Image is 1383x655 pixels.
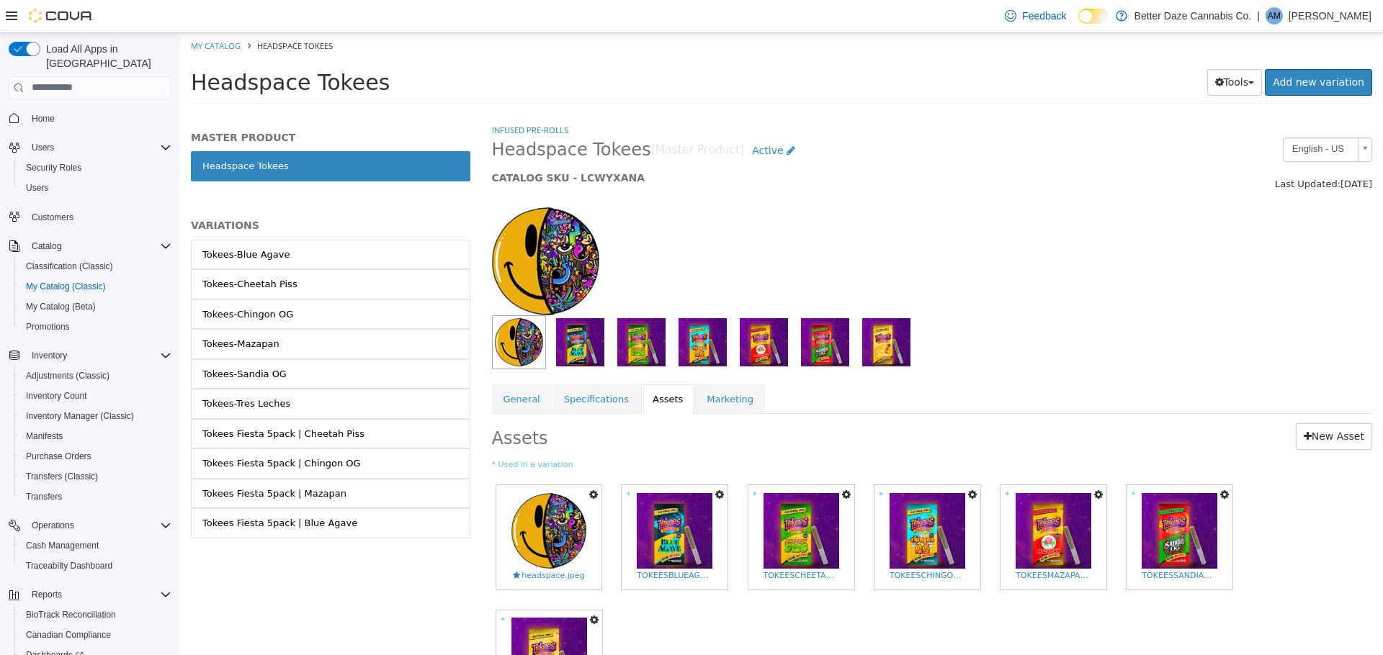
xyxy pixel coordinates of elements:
[22,453,166,468] div: Tokees Fiesta 5pack | Mazapan
[26,110,61,127] a: Home
[32,142,54,153] span: Users
[32,350,67,361] span: Inventory
[20,159,171,176] span: Security Roles
[1095,145,1160,156] span: Last Updated:
[1022,9,1066,23] span: Feedback
[20,468,171,485] span: Transfers (Classic)
[14,536,177,556] button: Cash Management
[316,452,421,556] a: headspace.jpegheadspace.jpeg
[26,410,134,422] span: Inventory Manager (Classic)
[11,98,290,111] h5: MASTER PRODUCT
[11,118,290,148] a: Headspace Tokees
[20,468,104,485] a: Transfers (Classic)
[372,351,460,381] a: Specifications
[26,560,112,572] span: Traceabilty Dashboard
[471,112,565,123] small: [Master Product]
[26,208,171,226] span: Customers
[583,460,659,536] img: TOKEESCHEETAHPISS.png
[26,139,171,156] span: Users
[22,394,184,408] div: Tokees Fiesta 5pack | Cheetah Piss
[32,589,62,600] span: Reports
[20,298,171,315] span: My Catalog (Beta)
[20,407,140,425] a: Inventory Manager (Classic)
[14,158,177,178] button: Security Roles
[710,460,785,536] img: TOKEESCHINGONOG.png
[20,626,117,643] a: Canadian Compliance
[20,387,171,405] span: Inventory Count
[26,347,73,364] button: Inventory
[20,159,87,176] a: Security Roles
[11,7,61,18] a: My Catalog
[20,448,97,465] a: Purchase Orders
[14,406,177,426] button: Inventory Manager (Classic)
[26,390,87,402] span: Inventory Count
[26,517,171,534] span: Operations
[836,537,911,549] span: TOKEESMAZAPAN.png
[26,430,63,442] span: Manifests
[3,515,177,536] button: Operations
[26,182,48,194] span: Users
[461,351,514,381] a: Assets
[583,537,659,549] span: TOKEESCHEETAHPISS.png
[77,7,153,18] span: Headspace Tokees
[1078,9,1109,24] input: Dark Mode
[32,113,55,125] span: Home
[26,586,171,603] span: Reports
[515,351,585,381] a: Marketing
[1116,390,1192,417] a: New Asset
[22,274,113,289] div: Tokees-Chingon OG
[22,214,109,229] div: Tokees-Blue Agave
[572,112,603,123] span: Active
[14,317,177,337] button: Promotions
[32,212,73,223] span: Customers
[836,460,911,536] img: TOKEESMAZAPAN.png
[3,345,177,366] button: Inventory
[820,452,926,556] a: TOKEESMAZAPAN.pngTOKEESMAZAPAN.png
[3,137,177,158] button: Users
[1266,7,1283,24] div: Andy Moreno
[20,258,119,275] a: Classification (Classic)
[3,207,177,227] button: Customers
[20,557,171,574] span: Traceabilty Dashboard
[20,606,122,623] a: BioTrack Reconciliation
[14,605,177,625] button: BioTrack Reconciliation
[312,91,388,102] a: Infused Pre-Rolls
[999,1,1072,30] a: Feedback
[20,367,171,384] span: Adjustments (Classic)
[26,238,171,255] span: Catalog
[442,452,547,556] a: TOKEESBLUEAGAVE_1.pngTOKEESBLUEAGAVE_1.png
[14,625,177,645] button: Canadian Compliance
[20,537,171,554] span: Cash Management
[331,460,406,536] img: headspace.jpeg
[14,426,177,446] button: Manifests
[14,556,177,576] button: Traceabilty Dashboard
[20,278,171,295] span: My Catalog (Classic)
[20,387,93,405] a: Inventory Count
[22,334,107,348] div: Tokees-Sandia OG
[710,537,785,549] span: TOKEESCHINGONOG.png
[1257,7,1260,24] p: |
[1103,104,1192,129] a: English - US
[946,452,1052,556] a: TOKEESSANDIAOG.pngTOKEESSANDIAOG.png
[20,179,54,196] a: Users
[26,451,91,462] span: Purchase Orders
[14,178,177,198] button: Users
[32,520,74,531] span: Operations
[1134,7,1252,24] p: Better Daze Cannabis Co.
[26,609,116,620] span: BioTrack Reconciliation
[26,347,171,364] span: Inventory
[22,244,117,258] div: Tokees-Cheetah Piss
[11,186,290,199] h5: VARIATIONS
[568,452,674,556] a: TOKEESCHEETAHPISS.pngTOKEESCHEETAHPISS.png
[14,297,177,317] button: My Catalog (Beta)
[11,37,210,62] span: Headspace Tokees
[1268,7,1281,24] span: AM
[26,109,171,127] span: Home
[14,386,177,406] button: Inventory Count
[312,351,372,381] a: General
[312,174,419,282] img: 150
[20,367,115,384] a: Adjustments (Classic)
[32,240,61,252] span: Catalog
[333,537,405,549] span: headspace.jpeg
